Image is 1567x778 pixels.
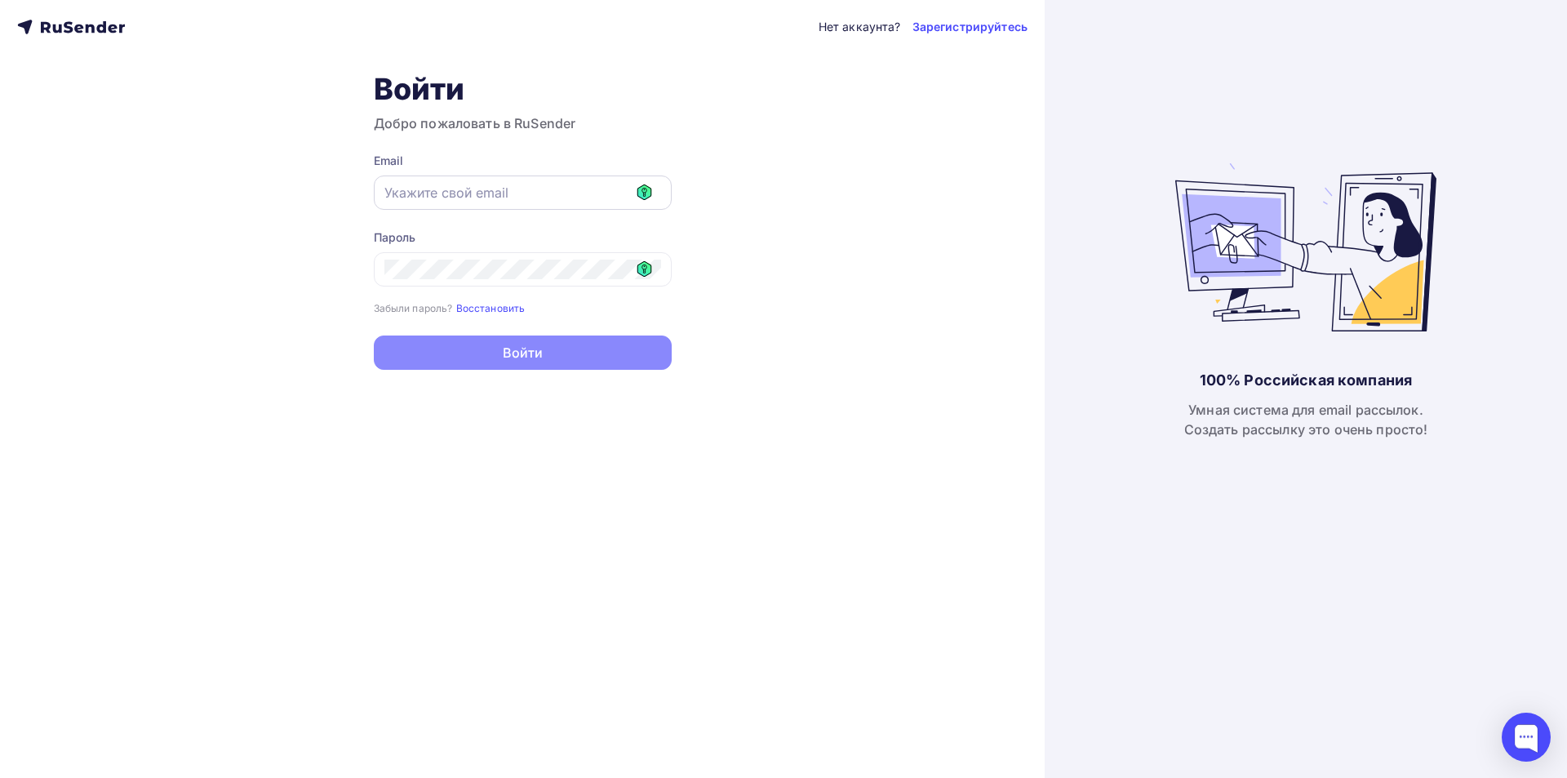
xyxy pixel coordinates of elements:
div: 100% Российская компания [1200,371,1412,390]
small: Восстановить [456,302,526,314]
div: Пароль [374,229,672,246]
div: Нет аккаунта? [819,19,901,35]
div: Email [374,153,672,169]
small: Забыли пароль? [374,302,453,314]
h3: Добро пожаловать в RuSender [374,113,672,133]
div: Умная система для email рассылок. Создать рассылку это очень просто! [1184,400,1428,439]
a: Зарегистрируйтесь [912,19,1028,35]
button: Войти [374,336,672,370]
a: Восстановить [456,300,526,314]
h1: Войти [374,71,672,107]
input: Укажите свой email [384,183,661,202]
